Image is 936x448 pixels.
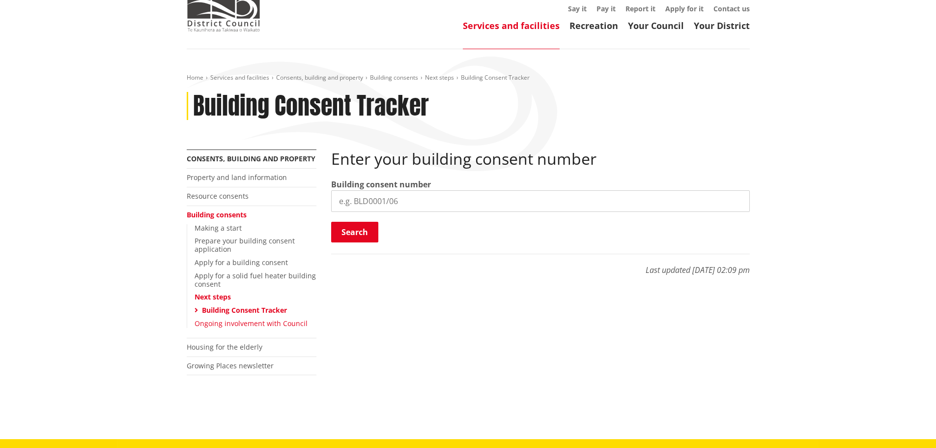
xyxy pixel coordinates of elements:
a: Resource consents [187,191,249,201]
a: Property and land information [187,173,287,182]
a: Pay it [596,4,616,13]
span: Building Consent Tracker [461,73,530,82]
a: Home [187,73,203,82]
a: Housing for the elderly [187,342,262,352]
h2: Enter your building consent number [331,149,750,168]
a: Your District [694,20,750,31]
a: Building consents [187,210,247,219]
a: Services and facilities [210,73,269,82]
iframe: Messenger Launcher [891,407,926,442]
a: Growing Places newsletter [187,361,274,370]
a: Prepare your building consent application [195,236,295,254]
a: Say it [568,4,587,13]
a: Consents, building and property [187,154,315,163]
button: Search [331,222,378,242]
h1: Building Consent Tracker [193,92,429,120]
a: Next steps [195,292,231,301]
input: e.g. BLD0001/06 [331,190,750,212]
a: Apply for it [665,4,704,13]
label: Building consent number [331,179,431,190]
p: Last updated [DATE] 02:09 pm [331,254,750,276]
a: Making a start [195,223,242,233]
a: Your Council [628,20,684,31]
a: Apply for a solid fuel heater building consent​ [195,271,316,289]
nav: breadcrumb [187,74,750,82]
a: Apply for a building consent [195,258,288,267]
a: Services and facilities [463,20,560,31]
a: Contact us [713,4,750,13]
a: Building Consent Tracker [202,305,287,315]
a: Ongoing involvement with Council [195,319,308,328]
a: Recreation [569,20,618,31]
a: Report it [625,4,655,13]
a: Next steps [425,73,454,82]
a: Building consents [370,73,418,82]
a: Consents, building and property [276,73,363,82]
